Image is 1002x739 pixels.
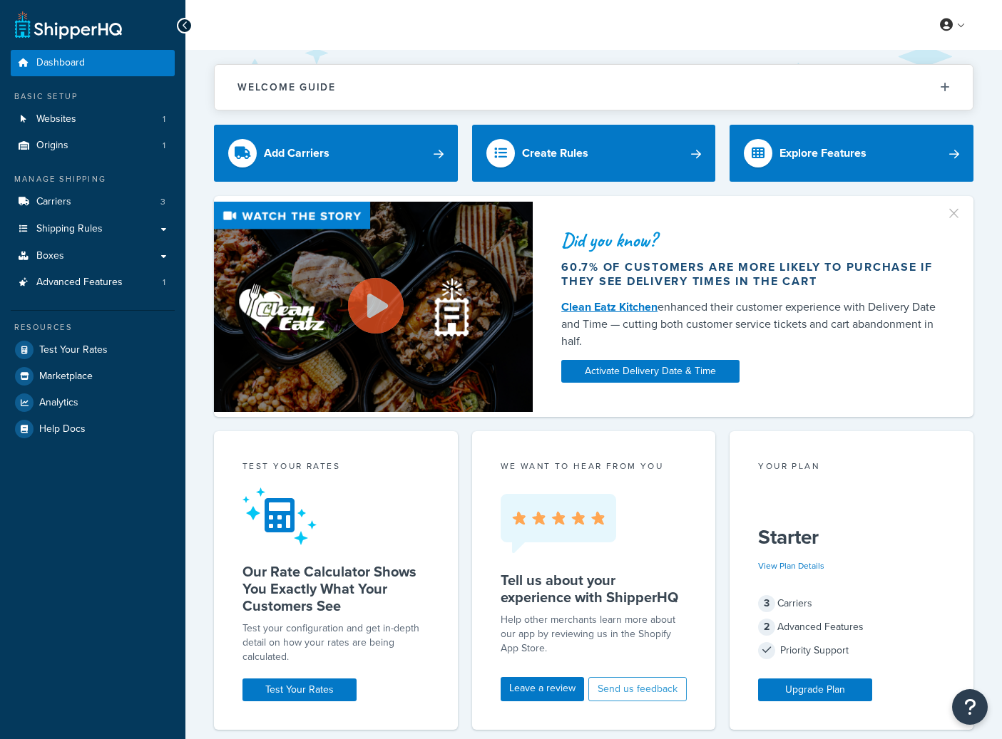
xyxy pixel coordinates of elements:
[11,363,175,389] a: Marketplace
[11,243,175,269] a: Boxes
[163,277,165,289] span: 1
[501,677,584,701] a: Leave a review
[472,125,716,182] a: Create Rules
[39,344,108,356] span: Test Your Rates
[11,50,175,76] a: Dashboard
[39,371,93,383] span: Marketplace
[11,133,175,159] a: Origins1
[730,125,973,182] a: Explore Features
[758,559,824,572] a: View Plan Details
[264,143,329,163] div: Add Carriers
[39,397,78,409] span: Analytics
[11,216,175,242] a: Shipping Rules
[11,189,175,215] a: Carriers3
[501,572,687,606] h5: Tell us about your experience with ShipperHQ
[36,277,123,289] span: Advanced Features
[11,390,175,415] a: Analytics
[758,595,775,612] span: 3
[36,57,85,69] span: Dashboard
[758,678,872,701] a: Upgrade Plan
[952,689,988,725] button: Open Resource Center
[242,460,429,476] div: Test your rates
[11,173,175,185] div: Manage Shipping
[588,677,687,701] button: Send us feedback
[11,189,175,215] li: Carriers
[11,106,175,133] li: Websites
[11,269,175,296] a: Advanced Features1
[36,250,64,262] span: Boxes
[11,321,175,334] div: Resources
[36,223,103,235] span: Shipping Rules
[242,678,357,701] a: Test Your Rates
[242,621,429,664] div: Test your configuration and get in-depth detail on how your rates are being calculated.
[758,594,945,614] div: Carriers
[758,460,945,476] div: Your Plan
[522,143,588,163] div: Create Rules
[758,526,945,549] h5: Starter
[215,65,973,110] button: Welcome Guide
[758,617,945,637] div: Advanced Features
[237,82,336,93] h2: Welcome Guide
[214,202,533,412] img: Video thumbnail
[11,337,175,363] a: Test Your Rates
[36,196,71,208] span: Carriers
[561,360,740,383] a: Activate Delivery Date & Time
[758,619,775,636] span: 2
[779,143,866,163] div: Explore Features
[11,269,175,296] li: Advanced Features
[501,613,687,656] p: Help other merchants learn more about our app by reviewing us in the Shopify App Store.
[11,91,175,103] div: Basic Setup
[36,140,68,152] span: Origins
[36,113,76,125] span: Websites
[11,133,175,159] li: Origins
[561,260,939,289] div: 60.7% of customers are more likely to purchase if they see delivery times in the cart
[242,563,429,614] h5: Our Rate Calculator Shows You Exactly What Your Customers See
[11,106,175,133] a: Websites1
[39,423,86,435] span: Help Docs
[163,140,165,152] span: 1
[561,230,939,250] div: Did you know?
[163,113,165,125] span: 1
[758,641,945,661] div: Priority Support
[561,299,939,350] div: enhanced their customer experience with Delivery Date and Time — cutting both customer service ti...
[11,416,175,442] a: Help Docs
[561,299,658,315] a: Clean Eatz Kitchen
[214,125,458,182] a: Add Carriers
[501,460,687,472] p: we want to hear from you
[160,196,165,208] span: 3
